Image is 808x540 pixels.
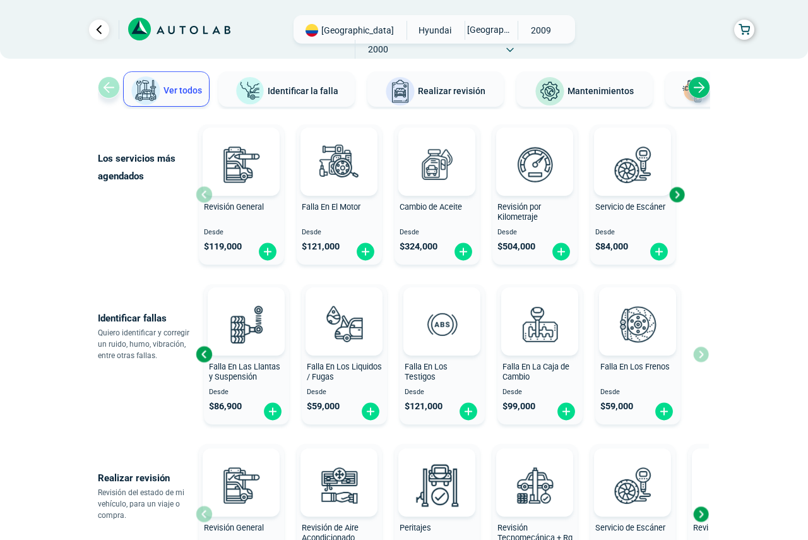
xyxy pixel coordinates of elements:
[89,20,109,40] a: Ir al paso anterior
[595,284,680,424] button: Falla En Los Frenos Desde $59,000
[693,523,761,532] span: Revisión de Batería
[209,388,284,397] span: Desde
[454,242,474,261] img: fi_plus-circle2.svg
[557,402,577,421] img: fi_plus-circle2.svg
[131,76,161,106] img: Ver todos
[311,136,367,192] img: diagnostic_engine-v3.svg
[311,457,367,513] img: aire_acondicionado-v3.svg
[535,76,566,107] img: Mantenimientos
[568,86,634,96] span: Mantenimientos
[497,202,541,222] span: Revisión por Kilometraje
[98,309,196,327] p: Identificar fallas
[395,124,480,265] button: Cambio de Aceite Desde $324,000
[268,85,338,95] span: Identificar la falla
[492,124,578,265] button: Revisión por Kilometraje Desde $504,000
[302,284,387,424] button: Falla En Los Liquidos / Fugas Desde $59,000
[204,229,279,237] span: Desde
[497,229,573,237] span: Desde
[400,241,437,252] span: $ 324,000
[204,523,264,532] span: Revisión General
[209,401,242,412] span: $ 86,900
[465,21,510,39] span: [GEOGRAPHIC_DATA]
[400,202,462,212] span: Cambio de Aceite
[497,284,583,424] button: Falla En La Caja de Cambio Desde $99,000
[258,242,278,261] img: fi_plus-circle2.svg
[595,523,665,532] span: Servicio de Escáner
[502,401,535,412] span: $ 99,000
[614,130,652,168] img: AD0BCuuxAAAAAElFTkSuQmCC
[356,242,376,261] img: fi_plus-circle2.svg
[218,296,274,352] img: diagnostic_suspension-v3.svg
[235,76,265,106] img: Identificar la falla
[516,71,653,107] button: Mantenimientos
[521,290,559,328] img: AD0BCuuxAAAAAElFTkSuQmCC
[703,457,758,513] img: cambio_bateria-v3.svg
[405,362,448,382] span: Falla En Los Testigos
[497,241,535,252] span: $ 504,000
[218,71,355,107] button: Identificar la falla
[691,505,710,524] div: Next slide
[321,130,359,168] img: AD0BCuuxAAAAAElFTkSuQmCC
[688,76,710,99] div: Next slide
[204,284,289,424] button: Falla En Las Llantas y Suspensión Desde $86,900
[600,401,633,412] span: $ 59,000
[412,21,457,40] span: HYUNDAI
[367,71,504,107] button: Realizar revisión
[667,185,686,204] div: Next slide
[400,284,485,424] button: Falla En Los Testigos Desde $121,000
[600,388,675,397] span: Desde
[98,487,196,521] p: Revisión del estado de mi vehículo, para un viaje o compra.
[199,124,284,265] button: Revisión General Desde $119,000
[516,130,554,168] img: AD0BCuuxAAAAAElFTkSuQmCC
[655,402,675,421] img: fi_plus-circle2.svg
[595,202,665,212] span: Servicio de Escáner
[209,362,280,382] span: Falla En Las Llantas y Suspensión
[595,241,628,252] span: $ 84,000
[502,362,569,382] span: Falla En La Caja de Cambio
[679,76,709,107] img: Latonería y Pintura
[355,40,400,59] span: 2000
[263,402,283,421] img: fi_plus-circle2.svg
[419,130,456,168] img: AD0BCuuxAAAAAElFTkSuQmCC
[302,229,377,237] span: Desde
[507,136,562,192] img: revision_por_kilometraje-v3.svg
[595,229,670,237] span: Desde
[552,242,572,261] img: fi_plus-circle2.svg
[405,401,443,412] span: $ 121,000
[326,290,364,328] img: AD0BCuuxAAAAAElFTkSuQmCC
[228,290,266,328] img: AD0BCuuxAAAAAElFTkSuQmCC
[321,24,394,37] span: [GEOGRAPHIC_DATA]
[502,388,578,397] span: Desde
[321,451,359,489] img: AD0BCuuxAAAAAElFTkSuQmCC
[650,242,670,261] img: fi_plus-circle2.svg
[590,124,675,265] button: Servicio de Escáner Desde $84,000
[386,76,416,107] img: Realizar revisión
[163,85,202,95] span: Ver todos
[400,229,475,237] span: Desde
[307,401,340,412] span: $ 59,000
[518,21,563,40] span: 2009
[223,130,261,168] img: AD0BCuuxAAAAAElFTkSuQmCC
[306,24,318,37] img: Flag of COLOMBIA
[361,402,381,421] img: fi_plus-circle2.svg
[98,150,196,185] p: Los servicios más agendados
[98,327,196,361] p: Quiero identificar y corregir un ruido, humo, vibración, entre otras fallas.
[619,290,657,328] img: AD0BCuuxAAAAAElFTkSuQmCC
[600,362,670,371] span: Falla En Los Frenos
[213,136,269,192] img: revision_general-v3.svg
[307,388,382,397] span: Desde
[213,457,269,513] img: revision_general-v3.svg
[302,241,340,252] span: $ 121,000
[223,451,261,489] img: AD0BCuuxAAAAAElFTkSuQmCC
[512,296,567,352] img: diagnostic_caja-de-cambios-v3.svg
[405,388,480,397] span: Desde
[194,345,213,364] div: Previous slide
[297,124,382,265] button: Falla En El Motor Desde $121,000
[123,71,210,107] button: Ver todos
[307,362,382,382] span: Falla En Los Liquidos / Fugas
[409,457,465,513] img: peritaje-v3.svg
[507,457,562,513] img: revision_tecno_mecanica-v3.svg
[419,86,486,96] span: Realizar revisión
[302,202,360,212] span: Falla En El Motor
[98,469,196,487] p: Realizar revisión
